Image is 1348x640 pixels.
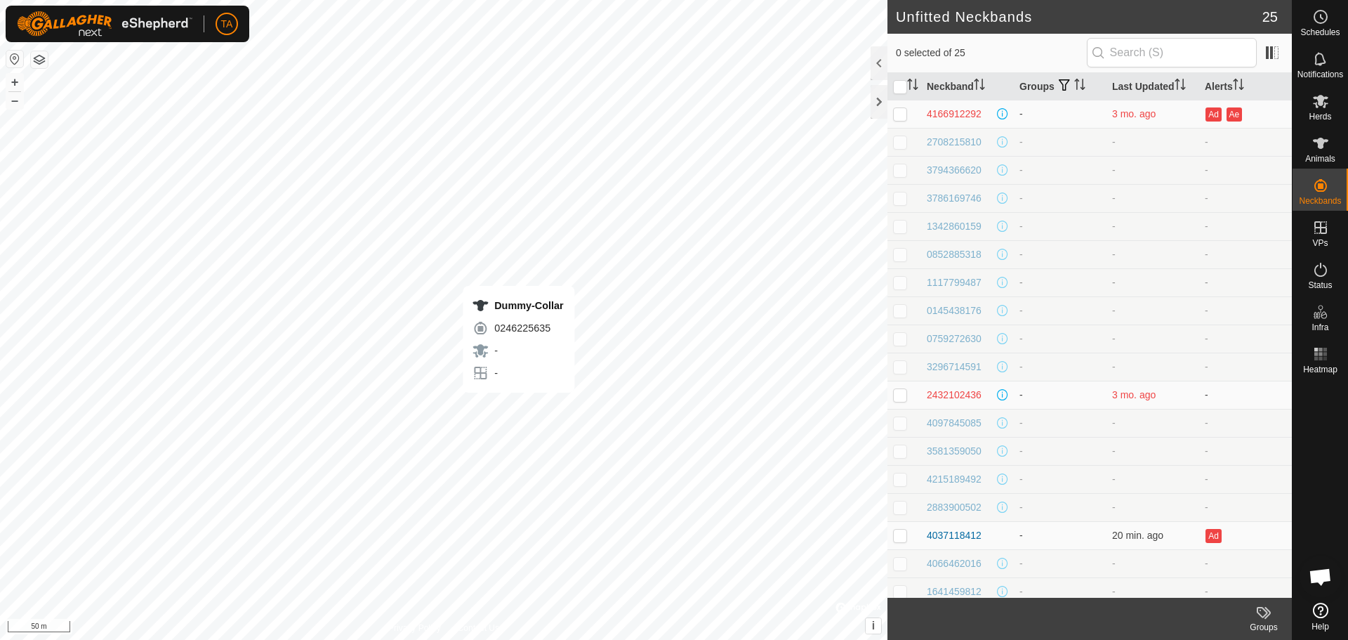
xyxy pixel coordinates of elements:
div: 1641459812 [927,585,982,599]
span: Infra [1311,323,1328,332]
p-sorticon: Activate to sort [1074,81,1085,92]
button: – [6,92,23,109]
td: - [1014,100,1106,128]
span: - [1112,305,1116,316]
td: - [1199,240,1292,268]
td: - [1199,184,1292,212]
td: - [1199,353,1292,381]
td: - [1014,353,1106,381]
span: - [1112,361,1116,372]
td: - [1014,521,1106,549]
span: - [1112,221,1116,232]
td: - [1014,212,1106,240]
span: VPs [1312,239,1328,247]
span: - [1112,558,1116,569]
button: i [866,618,881,634]
span: - [1112,192,1116,204]
span: - [1112,249,1116,260]
td: - [1199,577,1292,606]
span: Schedules [1300,28,1340,37]
div: 2708215810 [927,135,982,150]
td: - [1014,325,1106,353]
span: i [872,620,875,632]
td: - [1014,240,1106,268]
span: Jun 6, 2025, 1:21 PM [1112,108,1156,119]
span: - [1112,502,1116,513]
a: Help [1293,597,1348,636]
button: Ad [1205,529,1221,543]
p-sorticon: Activate to sort [1175,81,1186,92]
td: - [1199,381,1292,409]
div: 4066462016 [927,556,982,571]
td: - [1014,465,1106,493]
th: Neckband [921,73,1014,100]
span: - [1112,586,1116,597]
div: 3786169746 [927,191,982,206]
h2: Unfitted Neckbands [896,8,1262,25]
td: - [1014,184,1106,212]
div: 0759272630 [927,332,982,346]
div: 4166912292 [927,107,982,122]
p-sorticon: Activate to sort [907,81,918,92]
td: - [1199,325,1292,353]
span: Animals [1305,155,1335,163]
input: Search (S) [1087,38,1257,67]
td: - [1199,268,1292,296]
span: Heatmap [1303,365,1337,374]
td: - [1199,549,1292,577]
td: - [1199,212,1292,240]
td: - [1014,437,1106,465]
div: 3794366620 [927,163,982,178]
td: - [1199,465,1292,493]
td: - [1014,128,1106,156]
div: 2883900502 [927,500,982,515]
p-sorticon: Activate to sort [974,81,985,92]
div: 0852885318 [927,247,982,262]
div: 4215189492 [927,472,982,487]
button: + [6,74,23,91]
button: Reset Map [6,51,23,67]
span: - [1112,136,1116,148]
span: - [1112,277,1116,288]
p-sorticon: Activate to sort [1233,81,1244,92]
span: Neckbands [1299,197,1341,205]
div: 3296714591 [927,360,982,374]
td: - [1199,128,1292,156]
span: Help [1311,622,1329,631]
td: - [1014,268,1106,296]
button: Map Layers [31,51,48,68]
span: - [1112,445,1116,457]
a: Privacy Policy [388,622,441,634]
div: 4037118412 [927,528,982,543]
div: 4097845085 [927,416,982,431]
td: - [1014,493,1106,521]
td: - [1199,156,1292,184]
td: - [1199,409,1292,437]
div: 2432102436 [927,388,982,403]
div: Open chat [1300,556,1342,598]
span: Status [1308,281,1332,289]
td: - [1199,493,1292,521]
button: Ae [1227,107,1242,122]
div: 1342860159 [927,219,982,234]
div: 3581359050 [927,444,982,459]
img: Gallagher Logo [17,11,192,37]
span: 25 [1262,6,1278,27]
td: - [1014,549,1106,577]
span: - [1112,474,1116,485]
div: 0145438176 [927,303,982,318]
td: - [1199,296,1292,325]
div: Dummy-Collar [472,297,563,314]
span: - [1112,333,1116,344]
span: TA [221,17,233,32]
span: 0 selected of 25 [896,46,1087,60]
div: 1117799487 [927,275,982,290]
td: - [1014,409,1106,437]
td: - [1014,296,1106,325]
td: - [1199,437,1292,465]
span: Herds [1309,112,1331,121]
td: - [1014,381,1106,409]
th: Alerts [1199,73,1292,100]
th: Last Updated [1106,73,1199,100]
span: Jun 5, 2025, 3:11 PM [1112,389,1156,400]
